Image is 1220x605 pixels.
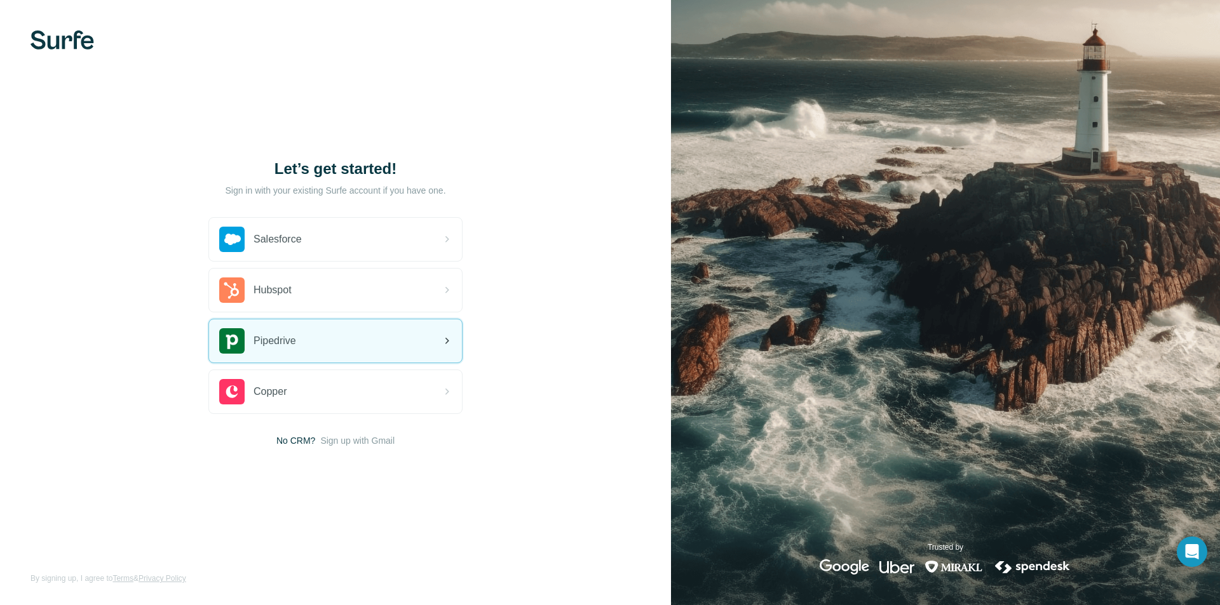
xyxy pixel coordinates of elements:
[30,30,94,50] img: Surfe's logo
[254,232,302,247] span: Salesforce
[820,559,869,575] img: google's logo
[208,159,463,179] h1: Let’s get started!
[254,384,287,399] span: Copper
[254,333,296,349] span: Pipedrive
[219,379,245,404] img: copper's logo
[219,328,245,354] img: pipedrive's logo
[219,227,245,252] img: salesforce's logo
[30,573,186,584] span: By signing up, I agree to &
[993,559,1072,575] img: spendesk's logo
[276,434,315,447] span: No CRM?
[139,574,186,583] a: Privacy Policy
[1177,536,1207,567] div: Open Intercom Messenger
[879,559,914,575] img: uber's logo
[219,277,245,303] img: hubspot's logo
[928,542,963,553] p: Trusted by
[225,184,445,197] p: Sign in with your existing Surfe account if you have one.
[112,574,133,583] a: Terms
[254,283,292,298] span: Hubspot
[925,559,983,575] img: mirakl's logo
[320,434,395,447] button: Sign up with Gmail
